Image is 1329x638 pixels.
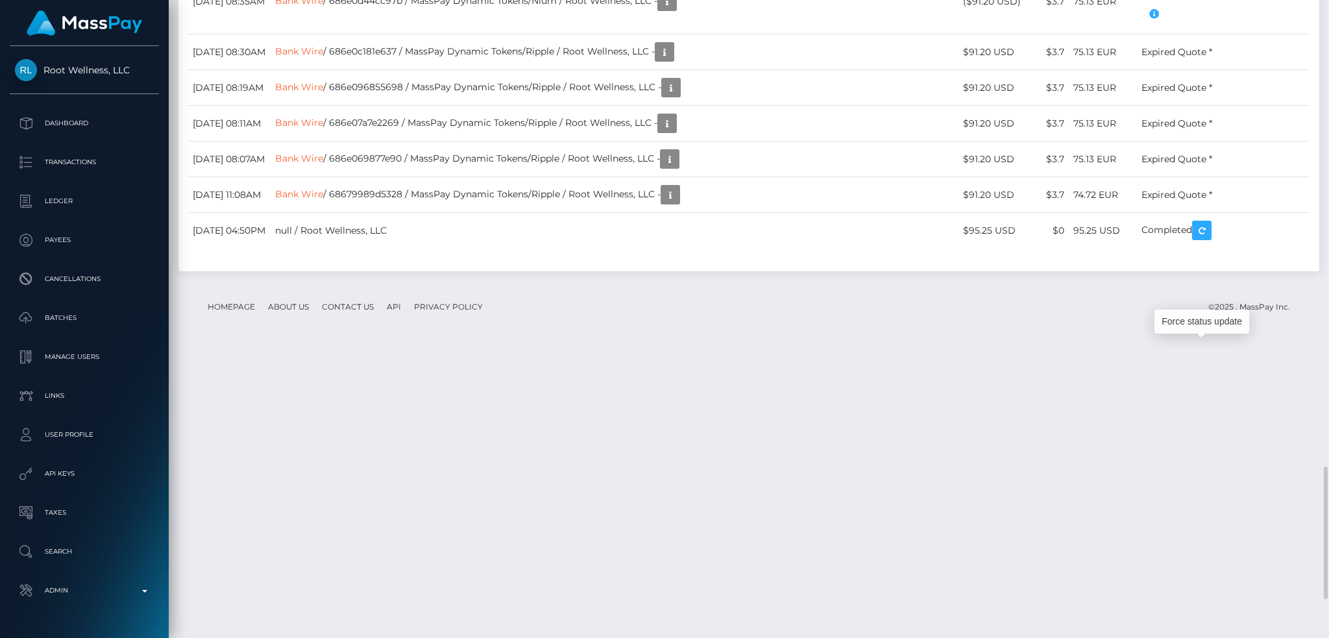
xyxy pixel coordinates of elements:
img: MassPay Logo [27,10,142,36]
p: Dashboard [15,114,154,133]
td: $95.25 USD [958,213,1032,249]
td: / 68679989d5328 / MassPay Dynamic Tokens/Ripple / Root Wellness, LLC - [271,177,958,213]
td: $0 [1032,213,1069,249]
td: Completed [1137,213,1310,249]
div: © 2025 , MassPay Inc. [1208,300,1300,314]
td: null / Root Wellness, LLC [271,213,958,249]
td: 74.72 EUR [1069,177,1137,213]
a: Bank Wire [275,45,323,57]
td: Expired Quote * [1137,106,1310,141]
a: Taxes [10,497,159,529]
td: [DATE] 11:08AM [188,177,271,213]
p: Ledger [15,191,154,211]
span: Root Wellness, LLC [10,64,159,76]
a: API Keys [10,458,159,490]
td: 75.13 EUR [1069,70,1137,106]
a: Contact Us [317,297,379,317]
p: API Keys [15,464,154,484]
td: Expired Quote * [1137,70,1310,106]
a: Bank Wire [275,188,323,200]
div: Force status update [1154,310,1249,334]
p: Links [15,386,154,406]
p: Manage Users [15,347,154,367]
p: Taxes [15,503,154,522]
td: 75.13 EUR [1069,141,1137,177]
td: Expired Quote * [1137,34,1310,70]
td: / 686e096855698 / MassPay Dynamic Tokens/Ripple / Root Wellness, LLC - [271,70,958,106]
a: Links [10,380,159,412]
p: Transactions [15,153,154,172]
td: $3.7 [1032,141,1069,177]
td: 75.13 EUR [1069,34,1137,70]
td: $91.20 USD [958,177,1032,213]
td: [DATE] 08:19AM [188,70,271,106]
td: / 686e07a7e2269 / MassPay Dynamic Tokens/Ripple / Root Wellness, LLC - [271,106,958,141]
a: Privacy Policy [409,297,488,317]
td: $91.20 USD [958,70,1032,106]
td: [DATE] 04:50PM [188,213,271,249]
td: $3.7 [1032,34,1069,70]
td: [DATE] 08:11AM [188,106,271,141]
a: Homepage [202,297,260,317]
td: $91.20 USD [958,106,1032,141]
td: $3.7 [1032,177,1069,213]
a: Dashboard [10,107,159,140]
p: Batches [15,308,154,328]
td: [DATE] 08:30AM [188,34,271,70]
a: Cancellations [10,263,159,295]
td: 95.25 USD [1069,213,1137,249]
td: 75.13 EUR [1069,106,1137,141]
p: Search [15,542,154,561]
td: $3.7 [1032,70,1069,106]
a: Bank Wire [275,117,323,129]
td: Expired Quote * [1137,141,1310,177]
a: About Us [263,297,314,317]
p: User Profile [15,425,154,445]
a: Ledger [10,185,159,217]
a: Payees [10,224,159,256]
td: $91.20 USD [958,141,1032,177]
td: / 686e0c181e637 / MassPay Dynamic Tokens/Ripple / Root Wellness, LLC - [271,34,958,70]
img: Root Wellness, LLC [15,59,37,81]
td: [DATE] 08:07AM [188,141,271,177]
p: Cancellations [15,269,154,289]
a: Batches [10,302,159,334]
p: Payees [15,230,154,250]
a: User Profile [10,419,159,451]
a: Manage Users [10,341,159,373]
a: API [382,297,406,317]
a: Bank Wire [275,153,323,164]
a: Admin [10,574,159,607]
td: / 686e069877e90 / MassPay Dynamic Tokens/Ripple / Root Wellness, LLC - [271,141,958,177]
td: Expired Quote * [1137,177,1310,213]
p: Admin [15,581,154,600]
a: Bank Wire [275,81,323,93]
a: Transactions [10,146,159,178]
td: $3.7 [1032,106,1069,141]
td: $91.20 USD [958,34,1032,70]
a: Search [10,535,159,568]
